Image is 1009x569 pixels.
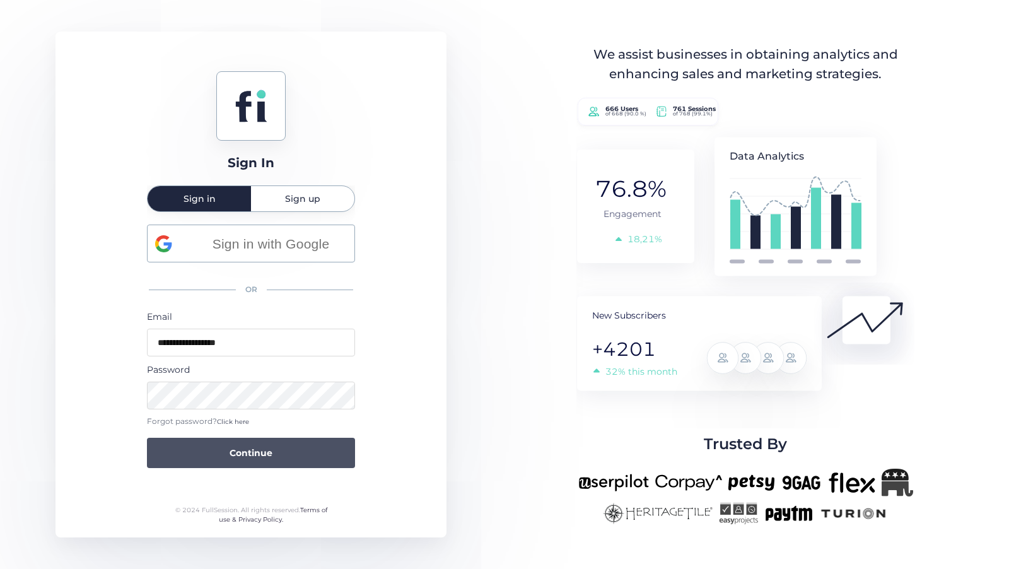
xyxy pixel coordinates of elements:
tspan: of 668 (90.0 %) [605,110,646,117]
button: Continue [147,438,355,468]
div: Sign In [228,153,274,173]
img: corpay-new.png [655,469,722,496]
img: userpilot-new.png [578,469,649,496]
img: petsy-new.png [728,469,774,496]
tspan: of 768 (99.1%) [673,110,713,117]
span: Sign in [184,194,216,203]
span: Sign up [285,194,320,203]
span: Click here [217,418,249,426]
span: Sign in with Google [195,233,347,254]
tspan: 666 Users [605,105,639,113]
img: flex-new.png [829,469,875,496]
img: paytm-new.png [764,503,813,524]
tspan: Engagement [604,208,662,220]
tspan: +4201 [592,337,656,361]
div: We assist businesses in obtaining analytics and enhancing sales and marketing strategies. [579,45,912,85]
img: turion-new.png [819,503,888,524]
tspan: 32% this month [605,366,677,377]
span: Continue [230,446,272,460]
tspan: 18,21% [627,233,662,244]
img: easyprojects-new.png [719,503,758,524]
div: © 2024 FullSession. All rights reserved. [170,505,333,525]
img: 9gag-new.png [781,469,822,496]
tspan: New Subscribers [592,309,666,320]
tspan: 76.8% [595,174,667,202]
tspan: 761 Sessions [673,105,716,113]
img: Republicanlogo-bw.png [882,469,913,496]
div: Forgot password? [147,416,355,428]
img: heritagetile-new.png [603,503,713,524]
a: Terms of use & Privacy Policy. [219,506,327,524]
span: Trusted By [704,432,787,456]
div: Password [147,363,355,377]
div: Email [147,310,355,324]
div: OR [147,276,355,303]
tspan: Data Analytics [730,150,804,162]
